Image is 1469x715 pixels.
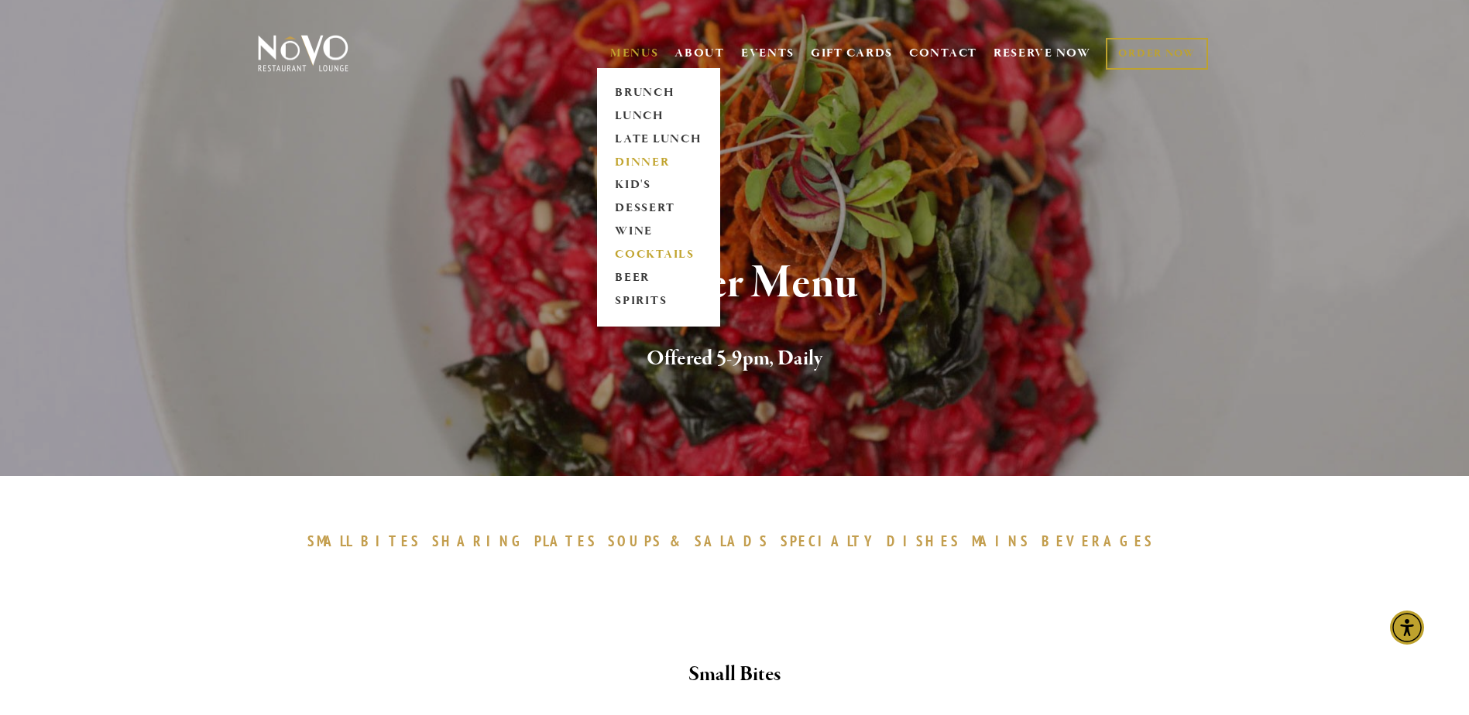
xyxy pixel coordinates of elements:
a: MAINS [972,532,1038,550]
a: KID'S [610,174,707,197]
strong: Small Bites [688,661,781,688]
span: PLATES [534,532,597,550]
img: Novo Restaurant &amp; Lounge [255,34,352,73]
a: SPIRITS [610,290,707,313]
a: GIFT CARDS [811,39,893,68]
a: ABOUT [674,46,725,61]
a: SHARINGPLATES [432,532,604,550]
a: WINE [610,221,707,244]
h1: Dinner Menu [283,258,1186,309]
span: DISHES [887,532,960,550]
span: SPECIALTY [781,532,880,550]
span: BEVERAGES [1042,532,1155,550]
a: SOUPS&SALADS [608,532,776,550]
span: SHARING [432,532,527,550]
a: CONTACT [909,39,977,68]
a: BRUNCH [610,81,707,104]
a: DESSERT [610,197,707,221]
span: SMALL [307,532,354,550]
a: EVENTS [741,46,795,61]
a: LUNCH [610,104,707,128]
h2: Offered 5-9pm, Daily [283,343,1186,375]
a: COCKTAILS [610,244,707,267]
a: LATE LUNCH [610,128,707,151]
span: & [670,532,687,550]
a: SPECIALTYDISHES [781,532,968,550]
a: RESERVE NOW [994,39,1091,68]
span: SOUPS [608,532,662,550]
a: DINNER [610,151,707,174]
span: BITES [361,532,420,550]
a: MENUS [610,46,659,61]
span: SALADS [695,532,769,550]
a: BEER [610,267,707,290]
div: Accessibility Menu [1390,611,1424,645]
a: SMALLBITES [307,532,429,550]
a: ORDER NOW [1106,38,1207,70]
span: MAINS [972,532,1030,550]
a: BEVERAGES [1042,532,1162,550]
